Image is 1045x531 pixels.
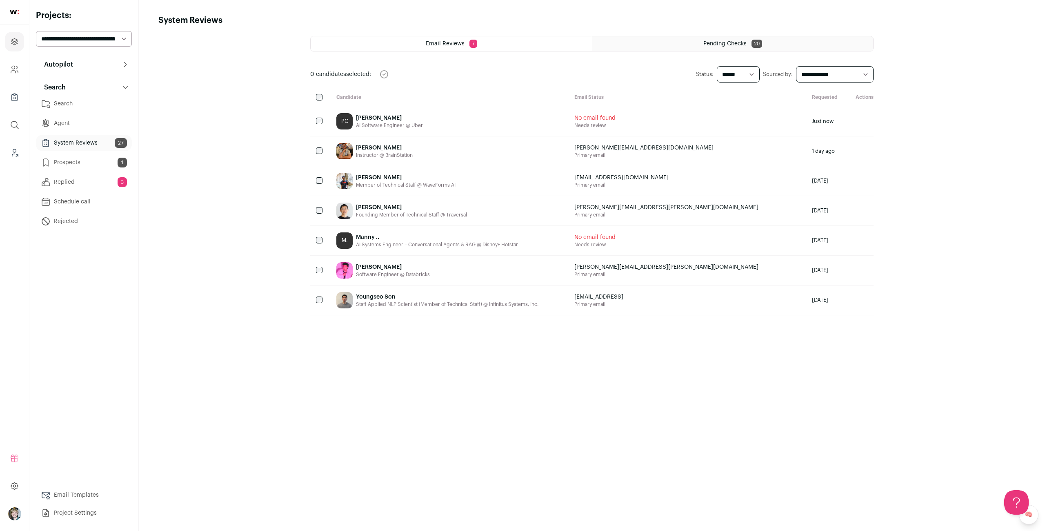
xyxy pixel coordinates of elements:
span: [DATE] [812,267,828,274]
span: 27 [115,138,127,148]
p: Autopilot [39,60,73,69]
span: Primary email [574,152,714,158]
span: Primary email [574,301,623,308]
div: [PERSON_NAME] [356,263,430,271]
a: Agent [36,115,132,132]
span: Needs review [574,241,616,248]
a: 🧠 [1019,505,1038,524]
a: Search [36,96,132,112]
a: Replied3 [36,174,132,190]
span: Email Reviews [426,41,465,47]
span: 1 [118,158,127,167]
div: [PERSON_NAME] [356,144,413,152]
span: 7 [469,40,477,48]
button: Autopilot [36,56,132,73]
a: Leads (Backoffice) [5,143,24,163]
img: dd58384a2660118ea3ae8cd02277eeb536c3bd04238d6c69fe6a98201a723113.jpg [336,203,353,219]
a: Projects [5,32,24,51]
span: [PERSON_NAME][EMAIL_ADDRESS][PERSON_NAME][DOMAIN_NAME] [574,263,758,271]
label: Sourced by: [763,71,793,78]
span: Primary email [574,182,669,188]
div: Instructor @ BrainStation [356,152,413,158]
h2: Projects: [36,10,132,21]
div: Actions [844,94,874,102]
span: 20 [752,40,762,48]
a: Company and ATS Settings [5,60,24,79]
img: ffc0974ea6e19e4ee2de867d241cda7f50b157a2069952549a8c452d04bea526.jpg [336,173,353,189]
span: 1 day ago [812,148,835,154]
span: [DATE] [812,178,828,184]
span: Primary email [574,212,758,218]
span: [DATE] [812,237,828,244]
a: Project Settings [36,505,132,521]
span: [DATE] [812,297,828,303]
a: Prospects1 [36,154,132,171]
button: Search [36,79,132,96]
div: [PERSON_NAME] [356,174,456,182]
div: PC [336,113,353,129]
span: selected: [310,70,371,78]
span: Just now [812,118,834,125]
img: 0e185527822a147050df30777d7af06c5af61d7ea85a4282d1a12476be53a819.jpg [336,292,353,308]
a: Pending Checks 20 [592,36,873,51]
span: 3 [118,177,127,187]
iframe: Help Scout Beacon - Open [1004,490,1029,515]
div: Email Status [568,94,806,102]
div: Staff Applied NLP Scientist (Member of Technical Staff) @ Infinitus Systems, Inc. [356,301,538,308]
div: M. [336,232,353,249]
span: Needs review [574,122,616,129]
span: [DATE] [812,207,828,214]
span: [PERSON_NAME][EMAIL_ADDRESS][PERSON_NAME][DOMAIN_NAME] [574,203,758,212]
div: Candidate [330,94,568,102]
img: wellfound-shorthand-0d5821cbd27db2630d0214b213865d53afaa358527fdda9d0ea32b1df1b89c2c.svg [10,10,19,14]
div: AI Software Engineer @ Uber [356,122,423,129]
span: Pending Checks [703,41,747,47]
img: 1705540743686 [336,143,353,159]
a: Company Lists [5,87,24,107]
a: System Reviews27 [36,135,132,151]
label: Status: [696,71,714,78]
div: Software Engineer @ Databricks [356,271,430,278]
div: Manny .. [356,233,518,241]
span: [EMAIL_ADDRESS][DOMAIN_NAME] [574,174,669,182]
img: fd36fc268421c0e89673e8c10fd146b288ffc7a5b794e65b16db2a76c898524d.jpg [336,262,353,279]
span: No email found [574,114,616,122]
span: 0 candidates [310,71,346,77]
button: Open dropdown [8,507,21,520]
a: Email Templates [36,487,132,503]
div: Member of Technical Staff @ WaveForms AI [356,182,456,188]
span: No email found [574,233,616,241]
span: [EMAIL_ADDRESS] [574,293,623,301]
div: Founding Member of Technical Staff @ Traversal [356,212,467,218]
div: Requested [805,94,844,102]
span: Primary email [574,271,758,278]
div: Youngseo Son [356,293,538,301]
p: Search [39,83,66,92]
div: AI Systems Engineer – Conversational Agents & RAG @ Disney+ Hotstar [356,241,518,248]
div: [PERSON_NAME] [356,203,467,212]
span: [PERSON_NAME][EMAIL_ADDRESS][DOMAIN_NAME] [574,144,714,152]
h1: System Reviews [158,15,222,26]
div: [PERSON_NAME] [356,114,423,122]
img: 6494470-medium_jpg [8,507,21,520]
a: Rejected [36,213,132,230]
a: Schedule call [36,194,132,210]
